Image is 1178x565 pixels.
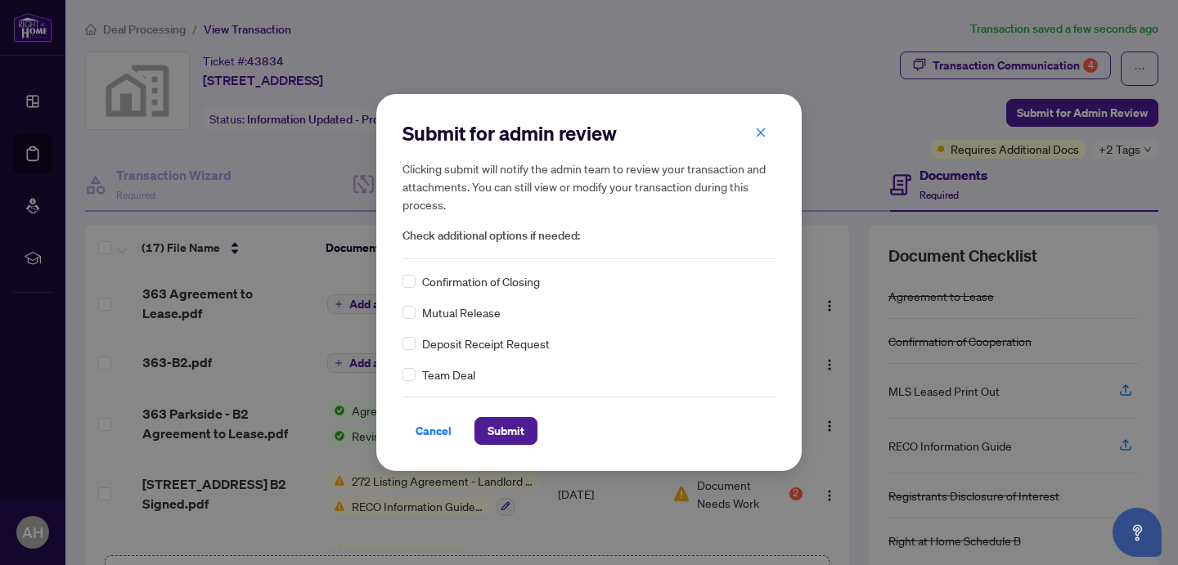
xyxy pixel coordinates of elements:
span: Team Deal [422,365,475,383]
span: Confirmation of Closing [422,272,540,290]
span: Submit [488,418,524,444]
span: Cancel [416,418,452,444]
span: Mutual Release [422,303,501,321]
button: Open asap [1113,508,1162,557]
span: Deposit Receipt Request [422,334,550,352]
button: Submit [474,417,537,445]
h2: Submit for admin review [402,120,776,146]
h5: Clicking submit will notify the admin team to review your transaction and attachments. You can st... [402,159,776,213]
button: Cancel [402,417,465,445]
span: Check additional options if needed: [402,226,776,245]
span: close [755,127,767,138]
